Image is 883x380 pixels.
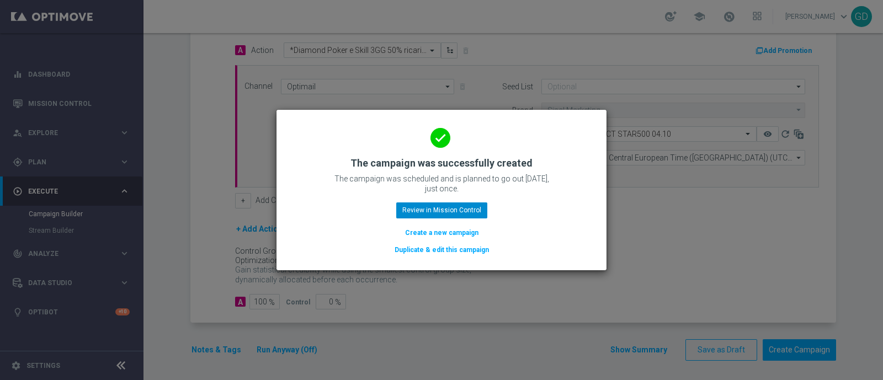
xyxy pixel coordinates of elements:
[331,174,552,194] p: The campaign was scheduled and is planned to go out [DATE], just once.
[393,244,490,256] button: Duplicate & edit this campaign
[404,227,480,239] button: Create a new campaign
[396,202,487,218] button: Review in Mission Control
[430,128,450,148] i: done
[350,157,533,170] h2: The campaign was successfully created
